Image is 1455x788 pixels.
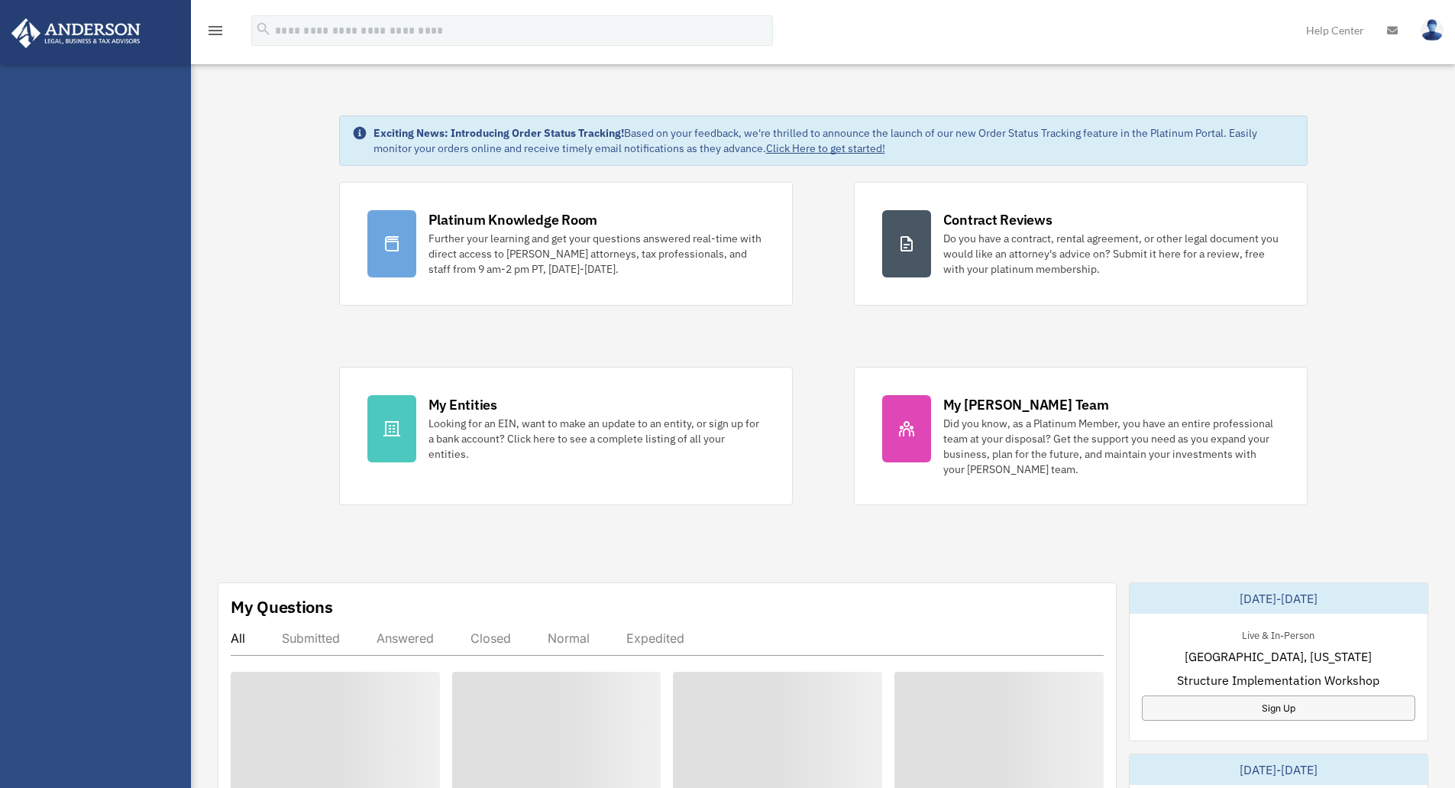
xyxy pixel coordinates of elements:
div: Do you have a contract, rental agreement, or other legal document you would like an attorney's ad... [943,231,1279,277]
div: All [231,631,245,646]
div: Based on your feedback, we're thrilled to announce the launch of our new Order Status Tracking fe... [373,125,1295,156]
div: [DATE]-[DATE] [1130,583,1428,614]
div: My [PERSON_NAME] Team [943,395,1109,414]
div: My Entities [428,395,497,414]
img: Anderson Advisors Platinum Portal [7,18,145,48]
div: Platinum Knowledge Room [428,210,598,229]
a: Contract Reviews Do you have a contract, rental agreement, or other legal document you would like... [854,182,1308,306]
div: My Questions [231,595,333,618]
div: Expedited [626,631,684,646]
div: [DATE]-[DATE] [1130,754,1428,785]
a: My [PERSON_NAME] Team Did you know, as a Platinum Member, you have an entire professional team at... [854,367,1308,505]
span: [GEOGRAPHIC_DATA], [US_STATE] [1185,647,1372,666]
i: search [255,21,272,37]
a: Click Here to get started! [766,141,885,155]
a: menu [206,27,225,40]
div: Submitted [282,631,340,646]
div: Live & In-Person [1230,626,1327,642]
div: Normal [548,631,590,646]
span: Structure Implementation Workshop [1177,671,1379,689]
a: Sign Up [1142,696,1415,721]
i: menu [206,21,225,40]
div: Further your learning and get your questions answered real-time with direct access to [PERSON_NAM... [428,231,765,277]
a: Platinum Knowledge Room Further your learning and get your questions answered real-time with dire... [339,182,793,306]
a: My Entities Looking for an EIN, want to make an update to an entity, or sign up for a bank accoun... [339,367,793,505]
div: Did you know, as a Platinum Member, you have an entire professional team at your disposal? Get th... [943,416,1279,477]
div: Contract Reviews [943,210,1052,229]
strong: Exciting News: Introducing Order Status Tracking! [373,126,624,140]
div: Closed [470,631,511,646]
div: Answered [377,631,434,646]
img: User Pic [1421,19,1444,41]
div: Looking for an EIN, want to make an update to an entity, or sign up for a bank account? Click her... [428,416,765,462]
